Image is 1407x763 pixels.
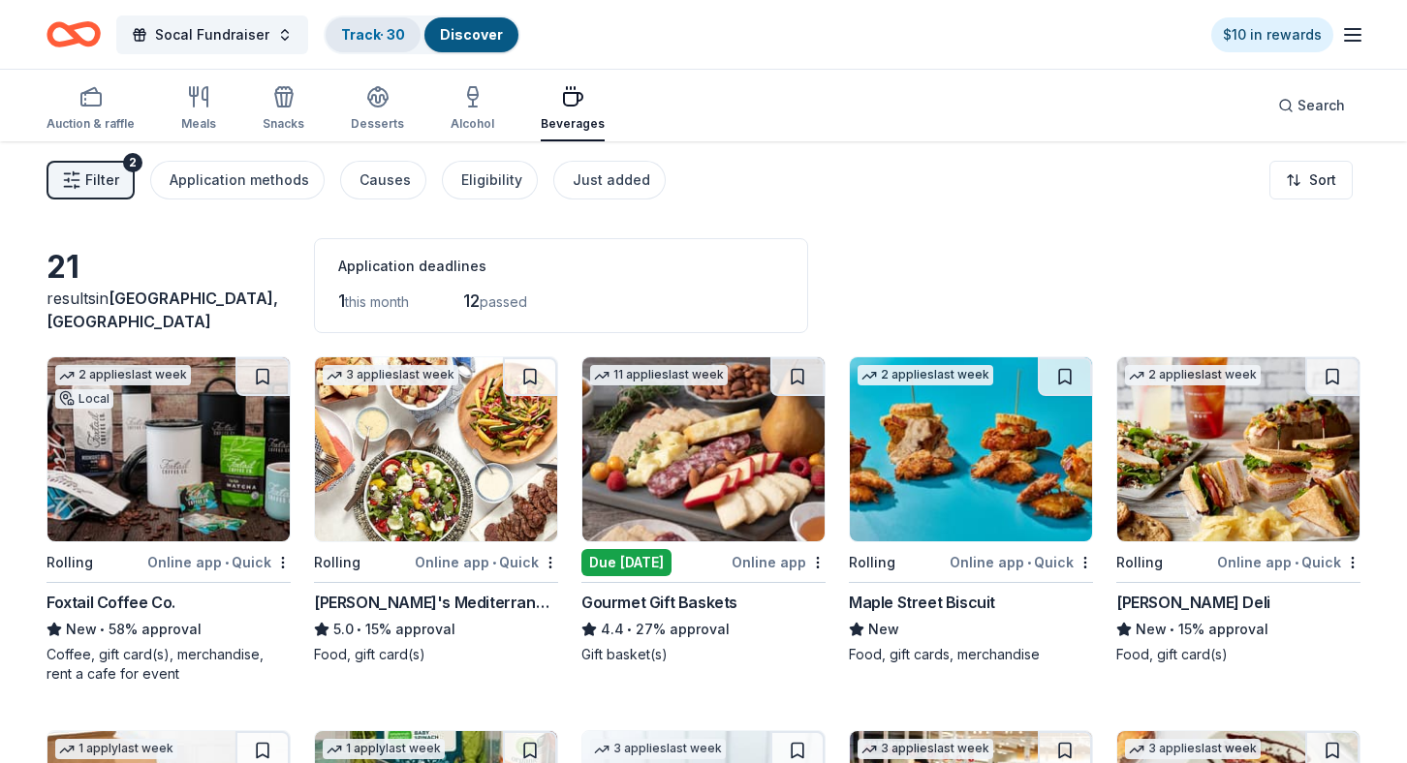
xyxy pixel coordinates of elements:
div: Food, gift card(s) [314,645,558,664]
div: Eligibility [461,168,522,192]
a: Track· 30 [341,26,405,43]
span: 12 [463,290,480,311]
a: $10 in rewards [1211,17,1333,52]
div: 58% approval [47,618,291,641]
div: Application methods [170,168,309,192]
div: 3 applies last week [323,365,458,385]
div: Online app Quick [415,550,558,574]
img: Image for Maple Street Biscuit [850,357,1092,541]
button: Search [1263,86,1360,125]
span: Sort [1309,168,1336,192]
span: this month [345,293,409,310]
button: Snacks [263,77,304,141]
img: Image for Foxtail Coffee Co. [47,357,290,541]
span: • [100,622,105,637]
div: Just added [573,168,650,192]
div: 15% approval [314,618,558,641]
div: 1 apply last week [323,739,445,759]
span: Search [1298,94,1345,117]
a: Image for Taziki's Mediterranean Cafe3 applieslast weekRollingOnline app•Quick[PERSON_NAME]'s Med... [314,356,558,664]
div: Auction & raffle [47,116,135,132]
div: Rolling [849,551,895,574]
button: Beverages [541,77,605,141]
div: Food, gift cards, merchandise [849,645,1093,664]
div: Online app [732,550,826,574]
div: Online app Quick [1217,550,1360,574]
span: • [357,622,361,637]
span: • [1027,555,1031,570]
span: • [225,555,229,570]
div: 2 applies last week [858,365,993,385]
span: New [66,618,97,641]
div: Foxtail Coffee Co. [47,591,175,614]
button: Socal Fundraiser [116,15,308,54]
div: Meals [181,116,216,132]
span: Socal Fundraiser [155,23,269,46]
a: Home [47,12,101,57]
img: Image for Gourmet Gift Baskets [582,357,825,541]
button: Desserts [351,77,404,141]
div: Desserts [351,116,404,132]
div: Gift basket(s) [581,645,826,664]
a: Image for McAlister's Deli2 applieslast weekRollingOnline app•Quick[PERSON_NAME] DeliNew•15% appr... [1116,356,1360,664]
span: • [492,555,496,570]
div: results [47,287,291,333]
span: 5.0 [333,618,354,641]
a: Discover [440,26,503,43]
div: Due [DATE] [581,549,672,576]
button: Sort [1269,161,1353,199]
button: Track· 30Discover [324,15,520,54]
span: New [1136,618,1167,641]
a: Image for Foxtail Coffee Co.2 applieslast weekLocalRollingOnline app•QuickFoxtail Coffee Co.New•5... [47,356,291,684]
div: Alcohol [451,116,494,132]
button: Filter2 [47,161,135,199]
div: 21 [47,248,291,287]
button: Auction & raffle [47,77,135,141]
span: 1 [338,290,345,311]
div: Beverages [541,116,605,132]
div: 2 applies last week [1125,365,1261,385]
div: Online app Quick [147,550,291,574]
div: Coffee, gift card(s), merchandise, rent a cafe for event [47,645,291,684]
button: Causes [340,161,426,199]
button: Just added [553,161,666,199]
div: Rolling [47,551,93,574]
span: [GEOGRAPHIC_DATA], [GEOGRAPHIC_DATA] [47,289,278,331]
div: Rolling [314,551,360,574]
span: Filter [85,168,119,192]
div: Application deadlines [338,255,784,278]
div: 15% approval [1116,618,1360,641]
div: [PERSON_NAME] Deli [1116,591,1270,614]
span: 4.4 [601,618,624,641]
div: 3 applies last week [590,739,726,759]
a: Image for Maple Street Biscuit2 applieslast weekRollingOnline app•QuickMaple Street BiscuitNewFoo... [849,356,1093,664]
div: [PERSON_NAME]'s Mediterranean Cafe [314,591,558,614]
div: 3 applies last week [858,739,993,759]
div: 27% approval [581,618,826,641]
span: • [1170,622,1174,637]
div: Maple Street Biscuit [849,591,995,614]
span: • [1295,555,1298,570]
button: Eligibility [442,161,538,199]
div: Online app Quick [950,550,1093,574]
button: Meals [181,77,216,141]
div: Causes [360,168,411,192]
div: 1 apply last week [55,739,177,759]
div: Gourmet Gift Baskets [581,591,737,614]
button: Alcohol [451,77,494,141]
div: 2 [123,153,142,172]
img: Image for McAlister's Deli [1117,357,1360,541]
button: Application methods [150,161,325,199]
span: • [627,622,632,637]
div: Rolling [1116,551,1163,574]
div: Snacks [263,116,304,132]
a: Image for Gourmet Gift Baskets11 applieslast weekDue [DATE]Online appGourmet Gift Baskets4.4•27% ... [581,356,826,664]
span: in [47,289,278,331]
img: Image for Taziki's Mediterranean Cafe [315,357,557,541]
div: Local [55,389,113,409]
span: passed [480,293,527,310]
div: 2 applies last week [55,365,191,385]
span: New [868,618,899,641]
div: 11 applies last week [590,365,728,385]
div: Food, gift card(s) [1116,645,1360,664]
